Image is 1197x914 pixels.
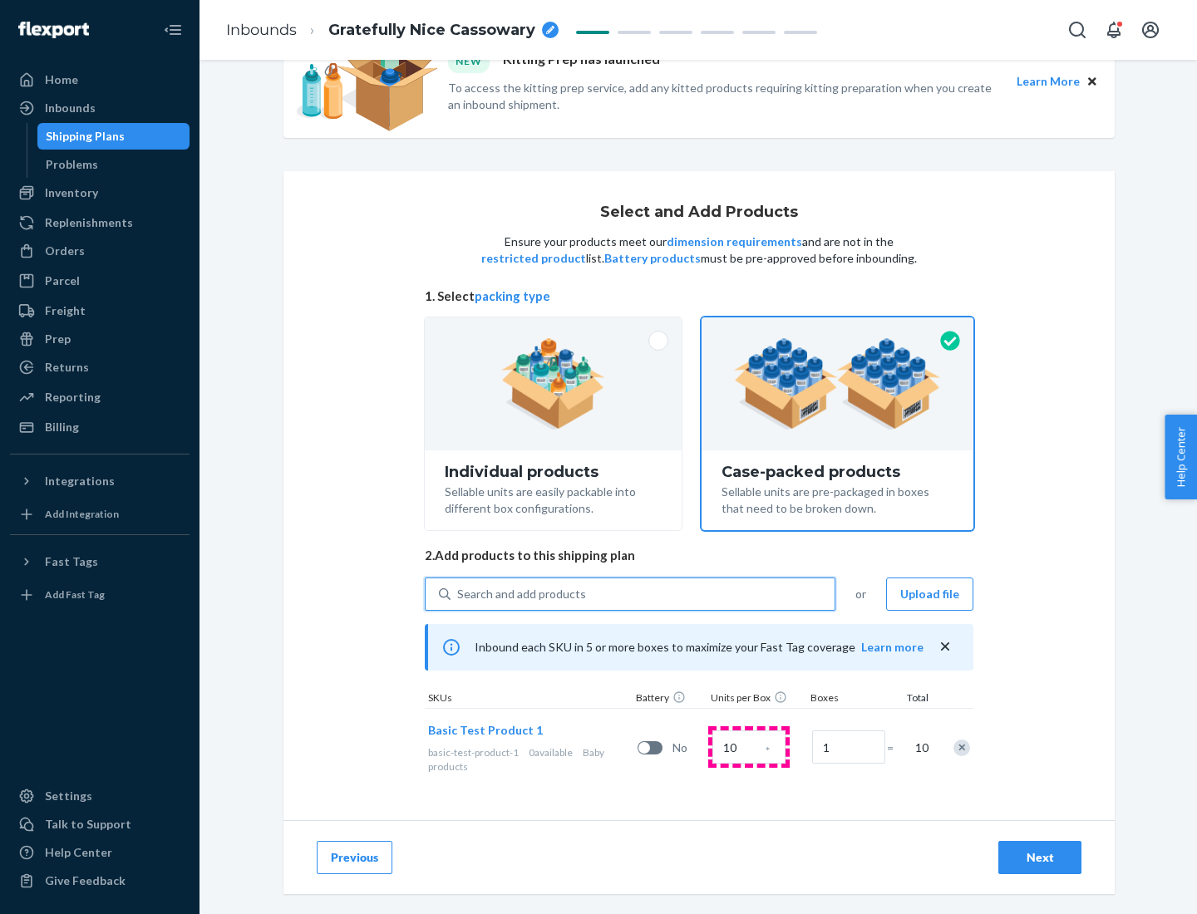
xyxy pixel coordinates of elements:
[10,811,190,838] a: Talk to Support
[445,464,662,480] div: Individual products
[480,233,919,267] p: Ensure your products meet our and are not in the list. must be pre-approved before inbounding.
[722,464,953,480] div: Case-packed products
[1083,72,1101,91] button: Close
[1165,415,1197,499] button: Help Center
[428,745,631,774] div: Baby products
[712,730,786,764] input: Case Quantity
[10,582,190,608] a: Add Fast Tag
[807,690,890,708] div: Boxes
[10,268,190,294] a: Parcel
[328,20,535,42] span: Gratefully Nice Cassowary
[18,22,89,38] img: Flexport logo
[10,354,190,381] a: Returns
[734,338,941,430] img: case-pack.59cecea509d18c883b923b81aeac6d0b.png
[445,480,662,517] div: Sellable units are easily packable into different box configurations.
[45,587,105,602] div: Add Fast Tag
[953,740,970,756] div: Remove Item
[317,841,392,874] button: Previous
[45,331,71,347] div: Prep
[45,473,115,489] div: Integrations
[45,214,133,231] div: Replenishments
[10,867,190,894] button: Give Feedback
[428,723,543,737] span: Basic Test Product 1
[45,184,98,201] div: Inventory
[10,468,190,494] button: Integrations
[45,788,92,804] div: Settings
[707,690,807,708] div: Units per Box
[10,209,190,236] a: Replenishments
[1012,849,1067,866] div: Next
[10,783,190,809] a: Settings
[998,841,1081,874] button: Next
[425,690,633,708] div: SKUs
[45,71,78,88] div: Home
[529,746,573,759] span: 0 available
[10,238,190,264] a: Orders
[861,639,924,656] button: Learn more
[448,50,490,72] div: NEW
[457,586,586,602] div: Search and add products
[425,624,973,671] div: Inbound each SKU in 5 or more boxes to maximize your Fast Tag coverage
[855,586,866,602] span: or
[45,359,89,376] div: Returns
[1097,13,1130,47] button: Open notifications
[475,287,550,305] button: packing type
[10,179,190,206] a: Inventory
[45,419,79,435] div: Billing
[37,151,190,178] a: Problems
[45,816,131,833] div: Talk to Support
[10,839,190,866] a: Help Center
[448,80,1002,113] p: To access the kitting prep service, add any kitted products requiring kitting preparation when yo...
[213,6,572,55] ol: breadcrumbs
[1017,72,1080,91] button: Learn More
[45,872,126,889] div: Give Feedback
[722,480,953,517] div: Sellable units are pre-packaged in boxes that need to be broken down.
[45,100,96,116] div: Inbounds
[156,13,190,47] button: Close Navigation
[46,128,125,145] div: Shipping Plans
[425,547,973,564] span: 2. Add products to this shipping plan
[633,690,707,708] div: Battery
[10,384,190,410] a: Reporting
[503,50,660,72] p: Kitting Prep has launched
[10,297,190,324] a: Freight
[886,577,973,611] button: Upload file
[10,66,190,93] a: Home
[428,746,519,759] span: basic-test-product-1
[912,740,929,756] span: 10
[10,95,190,121] a: Inbounds
[672,740,706,756] span: No
[604,250,701,267] button: Battery products
[1134,13,1167,47] button: Open account menu
[45,302,86,319] div: Freight
[45,553,98,570] div: Fast Tags
[10,501,190,528] a: Add Integration
[1061,13,1094,47] button: Open Search Box
[10,326,190,352] a: Prep
[45,273,80,289] div: Parcel
[600,204,798,221] h1: Select and Add Products
[46,156,98,173] div: Problems
[890,690,932,708] div: Total
[937,638,953,656] button: close
[887,740,904,756] span: =
[45,243,85,259] div: Orders
[428,722,543,739] button: Basic Test Product 1
[37,123,190,150] a: Shipping Plans
[812,730,885,764] input: Number of boxes
[425,287,973,305] span: 1. Select
[45,389,101,405] div: Reporting
[667,233,802,250] button: dimension requirements
[501,338,605,430] img: individual-pack.facf35554cb0f1810c75b2bd6df2d64e.png
[481,250,586,267] button: restricted product
[45,507,119,521] div: Add Integration
[10,414,190,440] a: Billing
[45,844,112,861] div: Help Center
[226,21,297,39] a: Inbounds
[10,548,190,575] button: Fast Tags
